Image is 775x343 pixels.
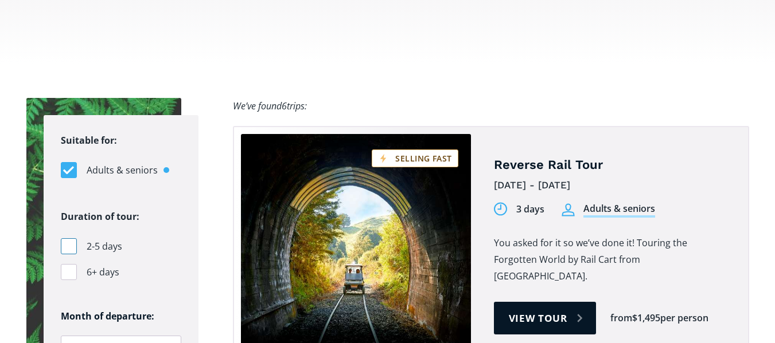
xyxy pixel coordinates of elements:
[494,302,597,334] a: View tour
[282,100,287,112] span: 6
[61,132,117,149] legend: Suitable for:
[494,235,731,285] p: You asked for it so we’ve done it! Touring the Forgotten World by Rail Cart from [GEOGRAPHIC_DATA].
[233,98,307,115] div: We’ve found trips:
[87,163,158,178] span: Adults & seniors
[660,312,708,325] div: per person
[87,265,119,280] span: 6+ days
[61,208,139,225] legend: Duration of tour:
[632,312,660,325] div: $1,495
[524,203,544,216] div: days
[583,202,655,218] div: Adults & seniors
[516,203,521,216] div: 3
[494,157,731,174] h4: Reverse Rail Tour
[610,312,632,325] div: from
[61,310,181,322] h6: Month of departure:
[87,239,122,254] span: 2-5 days
[494,176,731,194] div: [DATE] - [DATE]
